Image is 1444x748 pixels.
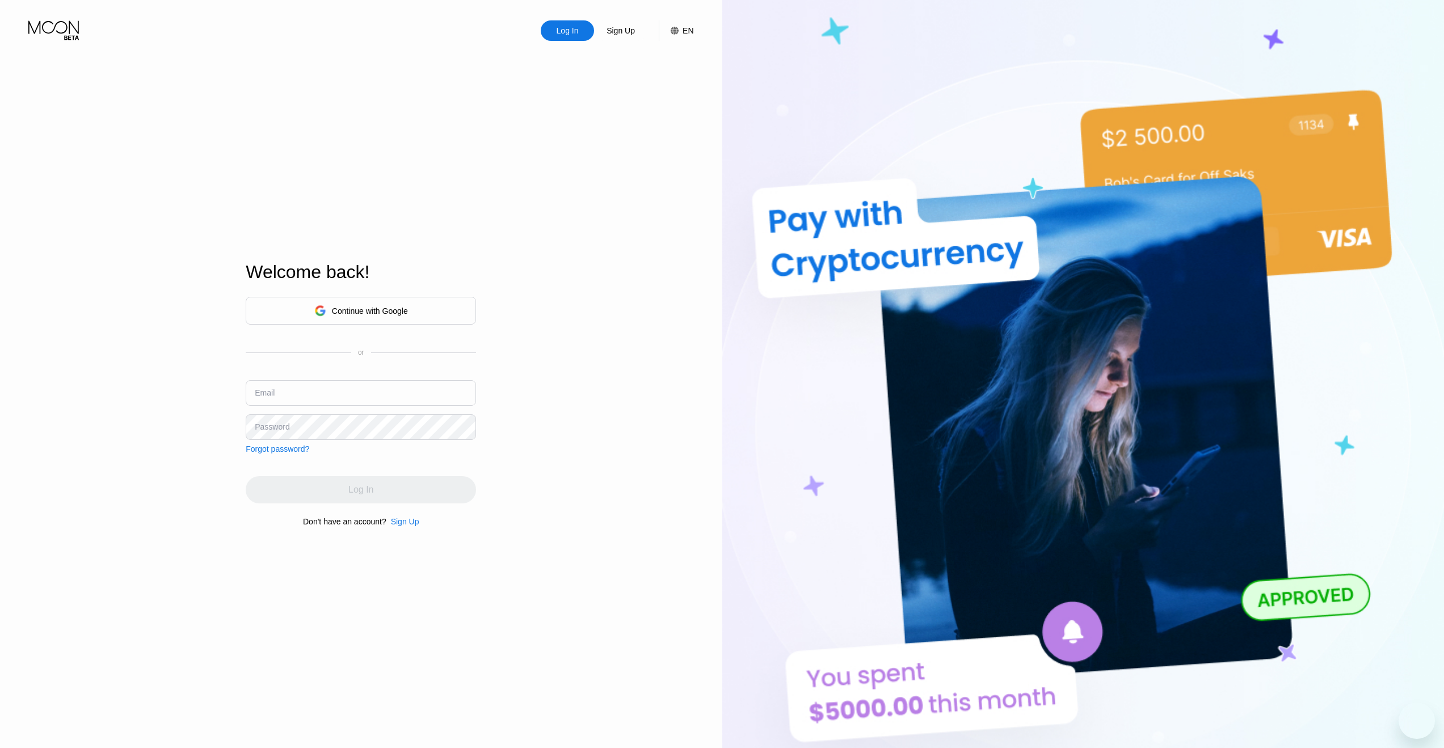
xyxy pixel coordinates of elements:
div: Log In [555,25,580,36]
div: Forgot password? [246,444,309,453]
div: Sign Up [605,25,636,36]
iframe: Button to launch messaging window [1399,703,1435,739]
div: Password [255,422,289,431]
div: Don't have an account? [303,517,386,526]
div: EN [659,20,693,41]
div: Sign Up [386,517,419,526]
div: Sign Up [594,20,647,41]
div: Welcome back! [246,262,476,283]
div: Sign Up [391,517,419,526]
div: or [358,348,364,356]
div: Log In [541,20,594,41]
div: Continue with Google [332,306,408,316]
div: EN [683,26,693,35]
div: Continue with Google [246,297,476,325]
div: Email [255,388,275,397]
